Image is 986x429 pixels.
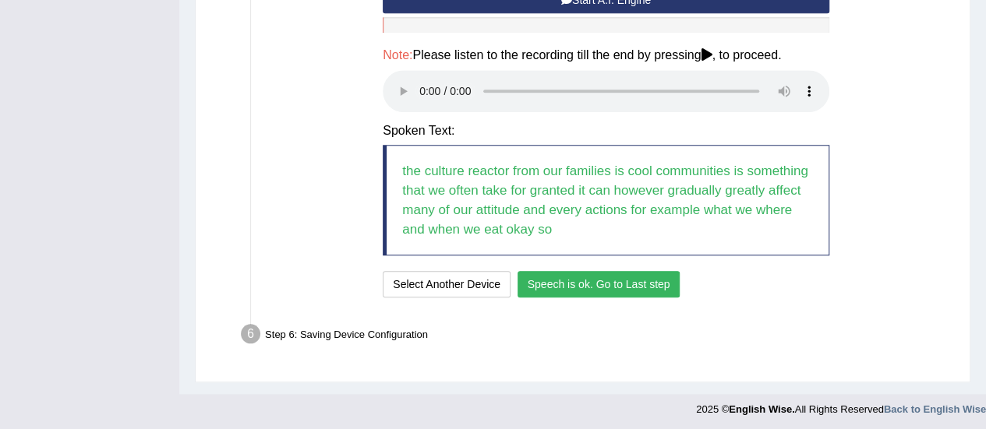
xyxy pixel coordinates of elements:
[383,271,511,297] button: Select Another Device
[696,394,986,417] div: 2025 © All Rights Reserved
[383,48,829,62] h4: Please listen to the recording till the end by pressing , to proceed.
[729,403,794,415] strong: English Wise.
[383,48,412,62] span: Note:
[234,319,963,353] div: Step 6: Saving Device Configuration
[884,403,986,415] a: Back to English Wise
[518,271,680,297] button: Speech is ok. Go to Last step
[383,145,829,255] blockquote: the culture reactor from our families is cool communities is something that we often take for gra...
[383,124,829,138] h4: Spoken Text:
